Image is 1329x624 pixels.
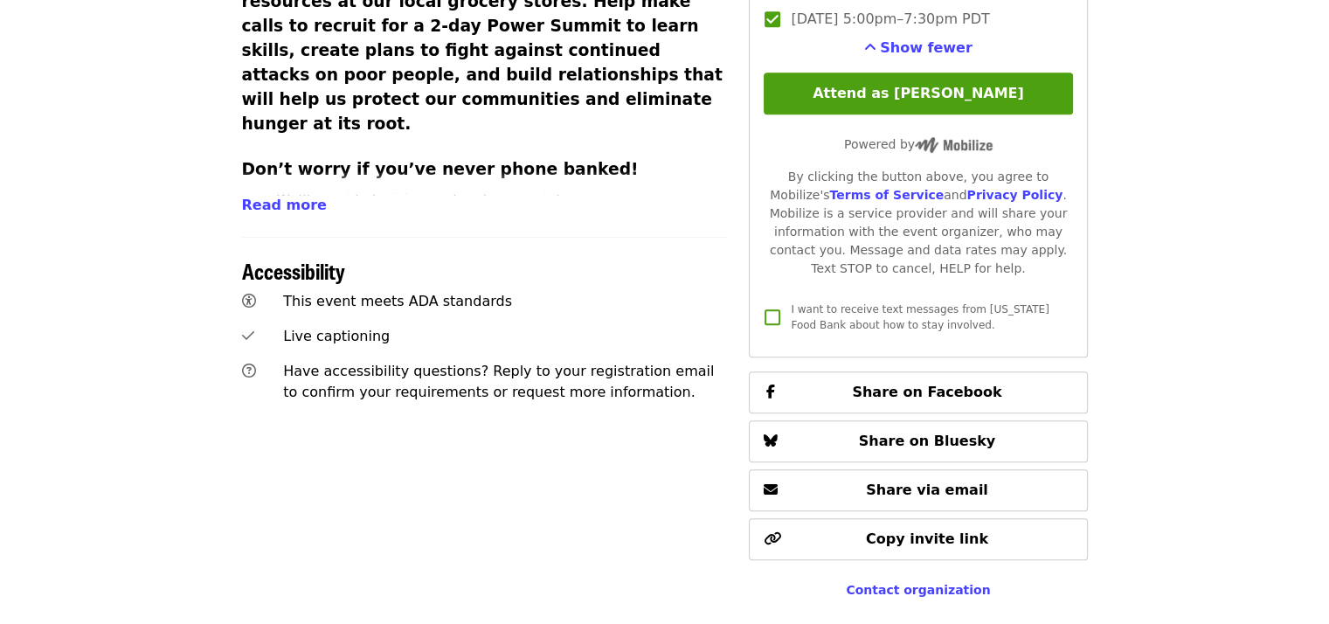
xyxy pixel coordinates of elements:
button: See more timeslots [864,38,973,59]
button: Share on Facebook [749,371,1087,413]
span: Powered by [844,137,993,151]
span: Share via email [866,482,988,498]
button: Attend as [PERSON_NAME] [764,73,1072,114]
li: We’ll provide training and a phone script [277,189,729,210]
div: By clicking the button above, you agree to Mobilize's and . Mobilize is a service provider and wi... [764,168,1072,278]
i: question-circle icon [242,363,256,379]
span: Have accessibility questions? Reply to your registration email to confirm your requirements or re... [283,363,714,400]
a: Privacy Policy [966,188,1063,202]
span: [DATE] 5:00pm–7:30pm PDT [791,9,989,30]
span: Copy invite link [866,530,988,547]
span: Share on Bluesky [859,433,996,449]
i: check icon [242,328,254,344]
button: Read more [242,195,327,216]
div: Live captioning [283,326,728,347]
a: Terms of Service [829,188,944,202]
span: I want to receive text messages from [US_STATE] Food Bank about how to stay involved. [791,303,1049,331]
span: Read more [242,197,327,213]
span: This event meets ADA standards [283,293,512,309]
button: Copy invite link [749,518,1087,560]
img: Powered by Mobilize [915,137,993,153]
a: Contact organization [846,583,990,597]
button: Share on Bluesky [749,420,1087,462]
h3: Don’t worry if you’ve never phone banked! [242,157,729,182]
span: Share on Facebook [852,384,1001,400]
span: Show fewer [880,39,973,56]
i: universal-access icon [242,293,256,309]
button: Share via email [749,469,1087,511]
span: Accessibility [242,255,345,286]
